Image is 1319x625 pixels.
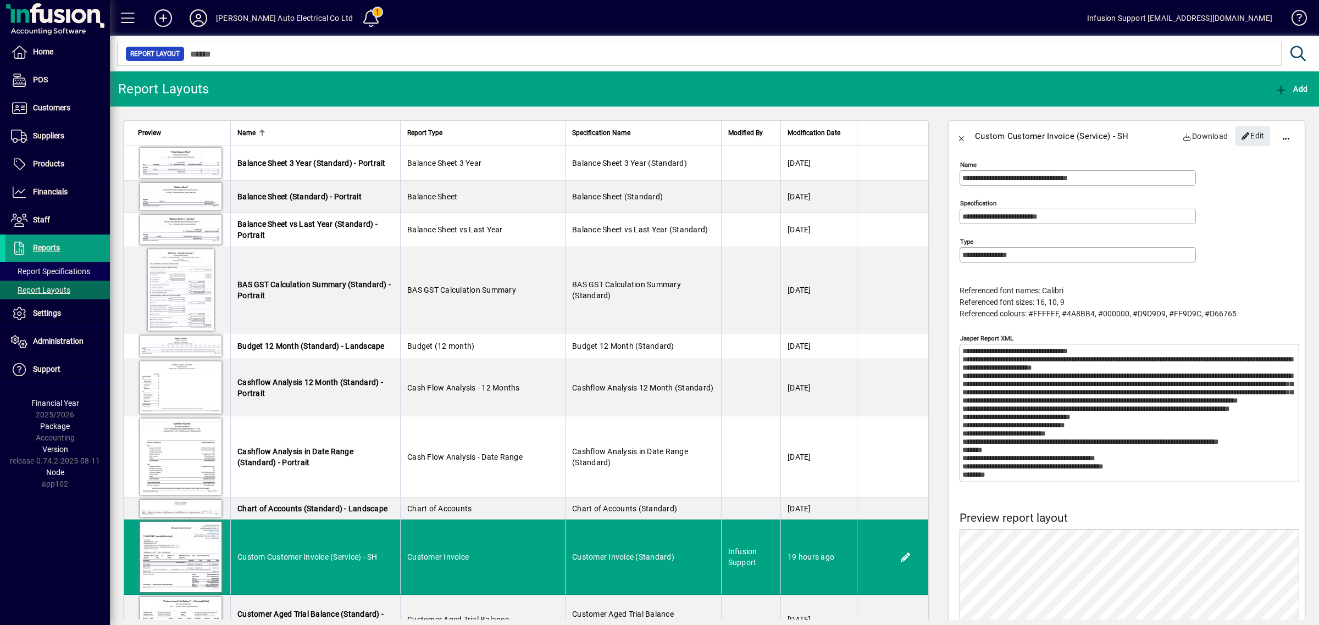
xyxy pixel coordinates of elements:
span: Package [40,422,70,431]
span: Preview [138,127,161,139]
span: BAS GST Calculation Summary [407,286,516,294]
span: Balance Sheet (Standard) [572,192,663,201]
span: Balance Sheet [407,192,457,201]
span: Cashflow Analysis 12 Month (Standard) [572,383,713,392]
span: Balance Sheet 3 Year [407,159,481,168]
span: Cashflow Analysis in Date Range (Standard) [572,447,688,467]
span: Referenced colours: #FFFFFF, #4A8BB4, #000000, #D9D9D9, #FF9D9C, #D66765 [960,309,1237,318]
td: [DATE] [780,498,857,520]
div: Report Layouts [118,80,209,98]
span: Customers [33,103,70,112]
span: Budget (12 month) [407,342,474,350]
button: Add [1272,79,1310,99]
button: Back [949,123,975,149]
td: [DATE] [780,146,857,181]
span: Cash Flow Analysis - Date Range [407,453,523,461]
a: Report Specifications [5,262,110,281]
span: Balance Sheet 3 Year (Standard) - Portrait [237,159,386,168]
div: [PERSON_NAME] Auto Electrical Co Ltd [216,9,353,27]
span: Referenced font names: Calibri [960,286,1063,295]
span: POS [33,75,48,84]
td: 19 hours ago [780,520,857,595]
a: Financials [5,178,110,206]
button: Profile [181,8,216,28]
span: Budget 12 Month (Standard) - Landscape [237,342,385,350]
td: [DATE] [780,333,857,359]
span: BAS GST Calculation Summary (Standard) - Portrait [237,280,391,300]
a: Suppliers [5,122,110,150]
div: Report Type [407,127,558,139]
span: Budget 12 Month (Standard) [572,342,674,350]
div: Name [237,127,394,139]
span: Reports [33,243,60,252]
span: Customer Invoice (Standard) [572,553,674,561]
span: Staff [33,215,50,224]
td: [DATE] [780,247,857,333]
button: Edit [897,548,915,566]
span: Customer Aged Trial Balance [407,615,509,624]
span: Infusion Support [728,547,757,567]
span: Modification Date [788,127,840,139]
span: Report Layout [130,48,180,59]
mat-label: Type [960,238,973,245]
mat-label: Specification [960,199,996,207]
a: Report Layouts [5,281,110,299]
td: [DATE] [780,213,857,247]
a: Staff [5,207,110,234]
span: Products [33,159,64,168]
span: Name [237,127,256,139]
span: Chart of Accounts (Standard) - Landscape [237,504,387,513]
button: Add [146,8,181,28]
a: Support [5,356,110,383]
span: Balance Sheet vs Last Year (Standard) - Portrait [237,220,378,239]
a: Administration [5,328,110,355]
a: Download [1178,126,1233,146]
span: Balance Sheet vs Last Year (Standard) [572,225,708,234]
div: Infusion Support [EMAIL_ADDRESS][DOMAIN_NAME] [1087,9,1272,27]
mat-label: Jasper Report XML [960,334,1013,342]
span: Edit [1241,127,1265,145]
span: Chart of Accounts (Standard) [572,504,677,513]
td: [DATE] [780,181,857,213]
span: Balance Sheet vs Last Year [407,225,503,234]
div: Modification Date [788,127,850,139]
span: Administration [33,337,84,345]
span: Download [1183,127,1228,145]
span: Home [33,47,53,56]
div: Custom Customer Invoice (Service) - SH [975,127,1129,145]
span: Custom Customer Invoice (Service) - SH [237,553,378,561]
mat-label: Name [960,161,977,169]
span: Balance Sheet 3 Year (Standard) [572,159,687,168]
span: Report Type [407,127,442,139]
span: Support [33,365,60,373]
span: Cash Flow Analysis - 12 Months [407,383,520,392]
span: Suppliers [33,131,64,140]
span: Chart of Accounts [407,504,472,513]
span: Cashflow Analysis in Date Range (Standard) - Portrait [237,447,353,467]
button: More options [1273,123,1299,149]
span: Specification Name [572,127,630,139]
span: Settings [33,309,61,317]
td: [DATE] [780,359,857,416]
button: Edit [1235,126,1270,146]
span: Report Layouts [11,286,70,294]
a: POS [5,66,110,94]
h4: Preview report layout [960,511,1299,525]
span: Node [46,468,64,477]
span: Financials [33,187,68,196]
span: BAS GST Calculation Summary (Standard) [572,280,681,300]
td: [DATE] [780,416,857,498]
a: Knowledge Base [1283,2,1305,38]
span: Customer Invoice [407,553,469,561]
span: Referenced font sizes: 16, 10, 9 [960,298,1065,306]
span: Financial Year [31,399,79,408]
div: Specification Name [572,127,714,139]
a: Customers [5,94,110,122]
a: Home [5,38,110,66]
span: Version [42,445,68,454]
span: Modified By [728,127,763,139]
span: Balance Sheet (Standard) - Portrait [237,192,362,201]
a: Products [5,150,110,178]
span: Add [1274,85,1307,93]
